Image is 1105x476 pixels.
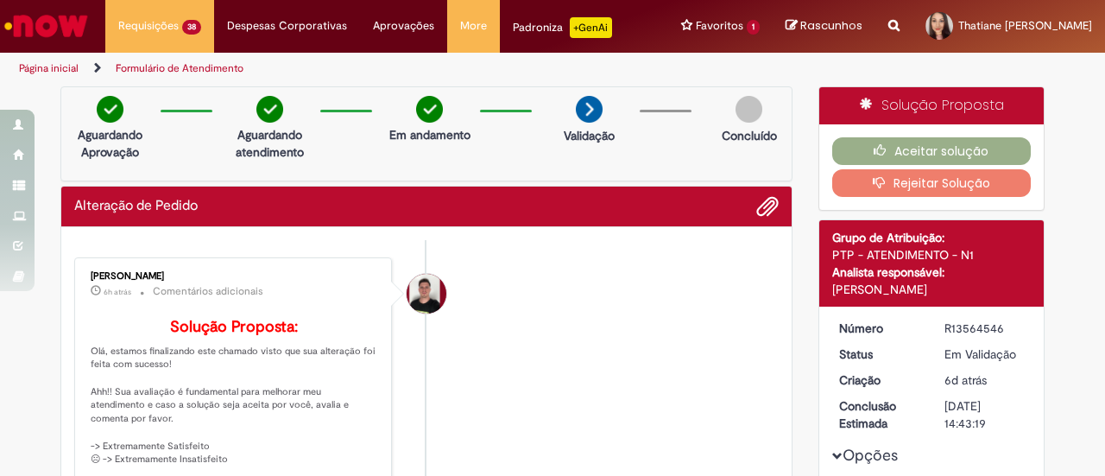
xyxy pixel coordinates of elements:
span: Aprovações [373,17,434,35]
img: check-circle-green.png [256,96,283,123]
a: Rascunhos [786,18,862,35]
div: 24/09/2025 17:43:14 [944,371,1025,389]
img: ServiceNow [2,9,91,43]
p: +GenAi [570,17,612,38]
span: Requisições [118,17,179,35]
div: R13564546 [944,320,1025,337]
img: check-circle-green.png [416,96,443,123]
span: 6h atrás [104,287,131,297]
dt: Status [826,346,932,363]
div: Solução Proposta [819,87,1045,124]
time: 24/09/2025 17:43:14 [944,372,987,388]
p: Aguardando atendimento [228,126,312,161]
img: img-circle-grey.png [736,96,762,123]
div: Matheus Henrique Drudi [407,274,446,314]
div: [DATE] 14:43:19 [944,397,1025,432]
p: Aguardando Aprovação [68,126,152,161]
ul: Trilhas de página [13,53,723,85]
span: Rascunhos [800,17,862,34]
time: 30/09/2025 09:47:23 [104,287,131,297]
span: 1 [747,20,760,35]
dt: Número [826,320,932,337]
p: Em andamento [389,126,470,143]
dt: Conclusão Estimada [826,397,932,432]
img: check-circle-green.png [97,96,123,123]
div: [PERSON_NAME] [91,271,378,282]
h2: Alteração de Pedido Histórico de tíquete [74,199,198,214]
div: Em Validação [944,346,1025,363]
button: Aceitar solução [832,137,1032,165]
dt: Criação [826,371,932,389]
a: Página inicial [19,61,79,75]
span: 6d atrás [944,372,987,388]
p: Concluído [722,127,777,144]
div: [PERSON_NAME] [832,281,1032,298]
div: Grupo de Atribuição: [832,229,1032,246]
img: arrow-next.png [576,96,603,123]
p: Validação [564,127,615,144]
button: Rejeitar Solução [832,169,1032,197]
a: Formulário de Atendimento [116,61,243,75]
span: More [460,17,487,35]
span: 38 [182,20,201,35]
span: Thatiane [PERSON_NAME] [958,18,1092,33]
b: Solução Proposta: [170,317,298,337]
span: Despesas Corporativas [227,17,347,35]
span: Favoritos [696,17,743,35]
div: Analista responsável: [832,263,1032,281]
small: Comentários adicionais [153,284,263,299]
button: Adicionar anexos [756,195,779,218]
div: Padroniza [513,17,612,38]
div: PTP - ATENDIMENTO - N1 [832,246,1032,263]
